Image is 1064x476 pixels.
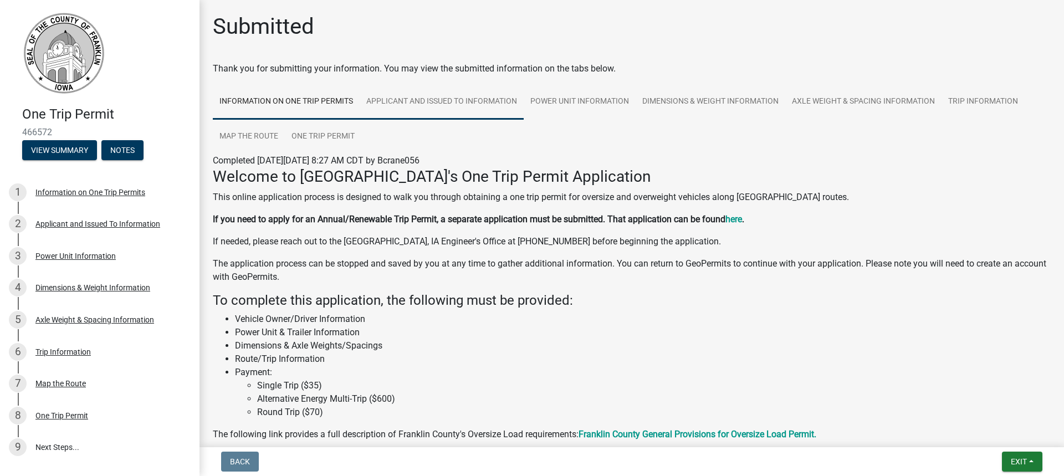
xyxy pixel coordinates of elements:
[235,352,1051,366] li: Route/Trip Information
[213,84,360,120] a: Information on One Trip Permits
[235,326,1051,339] li: Power Unit & Trailer Information
[9,247,27,265] div: 3
[1011,457,1027,466] span: Exit
[360,84,524,120] a: Applicant and Issued To Information
[35,284,150,291] div: Dimensions & Weight Information
[221,452,259,472] button: Back
[213,191,1051,204] p: This online application process is designed to walk you through obtaining a one trip permit for o...
[257,392,1051,406] li: Alternative Energy Multi-Trip ($600)
[35,252,116,260] div: Power Unit Information
[35,316,154,324] div: Axle Weight & Spacing Information
[9,375,27,392] div: 7
[725,214,742,224] a: here
[101,140,144,160] button: Notes
[742,214,744,224] strong: .
[101,146,144,155] wm-modal-confirm: Notes
[213,119,285,155] a: Map the Route
[213,155,420,166] span: Completed [DATE][DATE] 8:27 AM CDT by Bcrane056
[213,214,725,224] strong: If you need to apply for an Annual/Renewable Trip Permit, a separate application must be submitte...
[579,429,816,439] a: Franklin County General Provisions for Oversize Load Permit.
[1002,452,1042,472] button: Exit
[35,412,88,419] div: One Trip Permit
[9,279,27,296] div: 4
[942,84,1025,120] a: Trip Information
[213,428,1051,441] p: The following link provides a full description of Franklin County's Oversize Load requirements:
[785,84,942,120] a: Axle Weight & Spacing Information
[35,348,91,356] div: Trip Information
[235,339,1051,352] li: Dimensions & Axle Weights/Spacings
[9,438,27,456] div: 9
[213,257,1051,284] p: The application process can be stopped and saved by you at any time to gather additional informat...
[213,13,314,40] h1: Submitted
[22,12,105,95] img: Franklin County, Iowa
[9,311,27,329] div: 5
[636,84,785,120] a: Dimensions & Weight Information
[235,313,1051,326] li: Vehicle Owner/Driver Information
[213,167,1051,186] h3: Welcome to [GEOGRAPHIC_DATA]'s One Trip Permit Application
[524,84,636,120] a: Power Unit Information
[257,406,1051,419] li: Round Trip ($70)
[35,220,160,228] div: Applicant and Issued To Information
[22,127,177,137] span: 466572
[257,379,1051,392] li: Single Trip ($35)
[285,119,361,155] a: One Trip Permit
[22,106,191,122] h4: One Trip Permit
[235,366,1051,419] li: Payment:
[9,343,27,361] div: 6
[22,140,97,160] button: View Summary
[9,183,27,201] div: 1
[9,215,27,233] div: 2
[213,293,1051,309] h4: To complete this application, the following must be provided:
[213,235,1051,248] p: If needed, please reach out to the [GEOGRAPHIC_DATA], IA Engineer's Office at [PHONE_NUMBER] befo...
[213,62,1051,75] div: Thank you for submitting your information. You may view the submitted information on the tabs below.
[22,146,97,155] wm-modal-confirm: Summary
[230,457,250,466] span: Back
[35,188,145,196] div: Information on One Trip Permits
[35,380,86,387] div: Map the Route
[9,407,27,424] div: 8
